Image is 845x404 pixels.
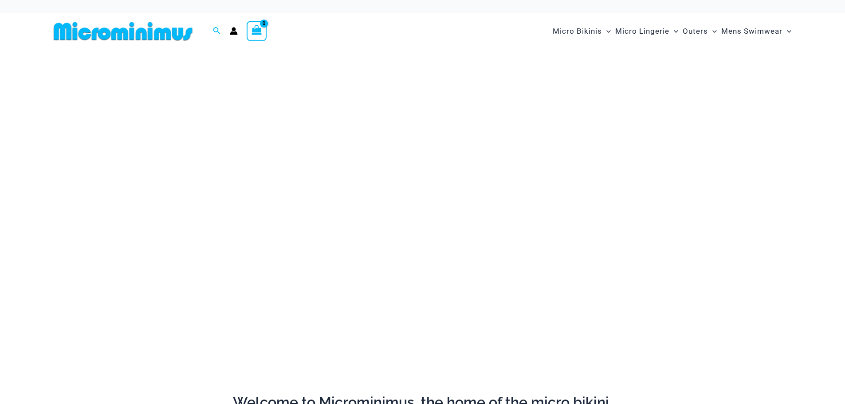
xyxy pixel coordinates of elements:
[683,20,708,43] span: Outers
[669,20,678,43] span: Menu Toggle
[615,20,669,43] span: Micro Lingerie
[721,20,782,43] span: Mens Swimwear
[549,16,795,46] nav: Site Navigation
[550,18,613,45] a: Micro BikinisMenu ToggleMenu Toggle
[708,20,717,43] span: Menu Toggle
[782,20,791,43] span: Menu Toggle
[553,20,602,43] span: Micro Bikinis
[247,21,267,41] a: View Shopping Cart, empty
[719,18,794,45] a: Mens SwimwearMenu ToggleMenu Toggle
[680,18,719,45] a: OutersMenu ToggleMenu Toggle
[213,26,221,37] a: Search icon link
[602,20,611,43] span: Menu Toggle
[613,18,680,45] a: Micro LingerieMenu ToggleMenu Toggle
[230,27,238,35] a: Account icon link
[50,21,196,41] img: MM SHOP LOGO FLAT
